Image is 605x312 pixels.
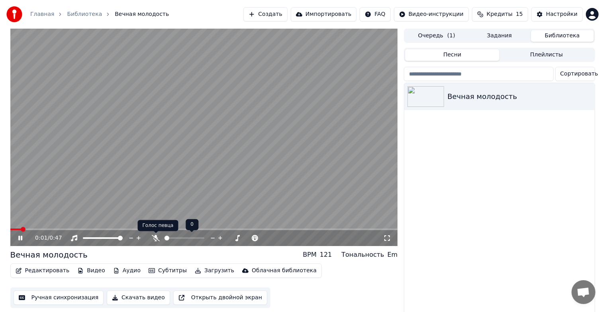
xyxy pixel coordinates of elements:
button: Ручная синхронизация [14,291,104,305]
button: Открыть двойной экран [173,291,267,305]
button: Загрузить [192,265,237,276]
div: Облачная библиотека [252,267,317,275]
div: Вечная молодость [447,91,591,102]
button: Песни [405,49,499,61]
div: Голос певца [138,220,178,231]
button: Аудио [110,265,144,276]
span: Вечная молодость [115,10,169,18]
span: 0:47 [49,234,62,242]
span: 15 [516,10,523,18]
span: ( 1 ) [447,32,455,40]
div: / [35,234,54,242]
div: Тональность [341,250,384,260]
button: Скачать видео [107,291,170,305]
div: Настройки [546,10,578,18]
div: 0 [186,219,198,230]
button: Импортировать [291,7,357,21]
button: Видео [74,265,108,276]
div: 121 [320,250,332,260]
div: BPM [303,250,316,260]
button: Задания [468,30,531,42]
button: Библиотека [531,30,594,42]
span: Сортировать [560,70,598,78]
nav: breadcrumb [30,10,169,18]
button: Кредиты15 [472,7,528,21]
a: Главная [30,10,54,18]
img: youka [6,6,22,22]
a: Библиотека [67,10,102,18]
button: Настройки [531,7,583,21]
button: Редактировать [12,265,73,276]
button: Видео-инструкции [394,7,469,21]
div: Em [388,250,398,260]
div: Вечная молодость [10,249,88,260]
button: Плейлисты [499,49,594,61]
span: Кредиты [487,10,513,18]
button: Создать [243,7,287,21]
button: Субтитры [145,265,190,276]
button: FAQ [360,7,390,21]
span: 0:01 [35,234,47,242]
div: Открытый чат [572,280,595,304]
button: Очередь [405,30,468,42]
